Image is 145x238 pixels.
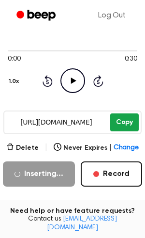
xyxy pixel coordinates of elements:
a: Beep [10,6,64,25]
button: Copy [110,113,139,131]
a: [EMAIL_ADDRESS][DOMAIN_NAME] [47,216,117,231]
span: Contact us [6,215,139,232]
button: Delete [6,143,39,153]
button: Never Expires|Change [54,143,139,153]
span: Change [114,143,139,153]
span: 0:30 [125,54,137,64]
span: | [44,142,48,154]
span: 0:00 [8,54,20,64]
button: 1.0x [8,73,22,90]
span: | [109,143,112,153]
button: Inserting... [3,161,75,187]
a: Log Out [88,4,135,27]
button: Record [81,161,142,187]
